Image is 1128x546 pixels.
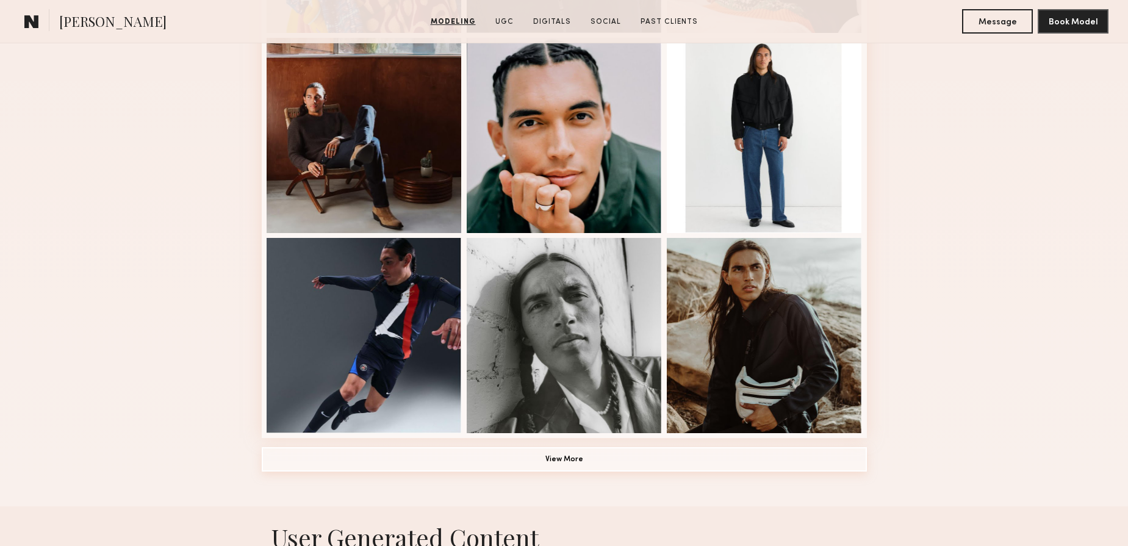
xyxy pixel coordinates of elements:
button: Book Model [1038,9,1108,34]
a: Modeling [426,16,481,27]
a: Book Model [1038,16,1108,26]
a: Social [586,16,626,27]
span: [PERSON_NAME] [59,12,167,34]
button: View More [262,447,867,472]
a: Past Clients [636,16,703,27]
a: Digitals [528,16,576,27]
a: UGC [490,16,519,27]
button: Message [962,9,1033,34]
